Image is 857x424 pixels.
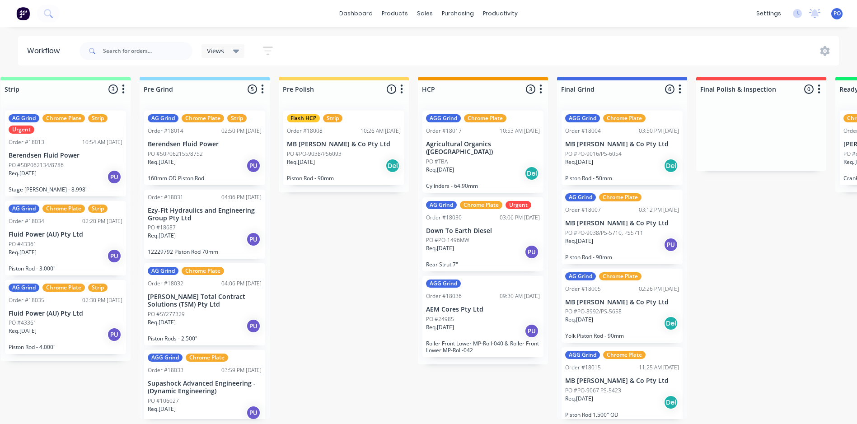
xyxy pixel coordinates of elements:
[639,285,679,293] div: 02:26 PM [DATE]
[603,351,646,359] div: Chrome Plate
[664,395,678,410] div: Del
[9,248,37,256] p: Req. [DATE]
[9,169,37,177] p: Req. [DATE]
[599,272,642,280] div: Chrome Plate
[565,175,679,182] p: Piston Rod - 50mm
[9,296,44,304] div: Order #18035
[426,140,540,156] p: Agricultural Organics ([GEOGRAPHIC_DATA])
[565,254,679,261] p: Piston Rod - 90mm
[565,308,622,316] p: PO #PO-8992/PS-5658
[42,284,85,292] div: Chrome Plate
[82,217,122,225] div: 02:20 PM [DATE]
[103,42,192,60] input: Search for orders...
[148,280,183,288] div: Order #18032
[426,306,540,313] p: AEM Cores Pty Ltd
[385,158,400,173] div: Del
[426,280,461,288] div: AGG Grind
[834,9,841,18] span: PO
[148,335,262,342] p: Piston Rods - 2.500"
[565,229,643,237] p: PO #PO-9038/PS-5710, PS5711
[148,267,178,275] div: AG Grind
[603,114,646,122] div: Chrome Plate
[426,323,454,331] p: Req. [DATE]
[9,217,44,225] div: Order #18034
[9,327,37,335] p: Req. [DATE]
[565,351,600,359] div: AGG Grind
[148,150,203,158] p: PO #50P062155/8752
[565,219,679,227] p: MB [PERSON_NAME] & Co Pty Ltd
[227,114,247,122] div: Strip
[426,166,454,174] p: Req. [DATE]
[426,261,540,268] p: Rear Strut 7"
[5,280,126,354] div: AG GrindChrome PlateStripOrder #1803502:30 PM [DATE]Fluid Power (AU) Pty LtdPO #43361Req.[DATE]PU...
[426,227,540,235] p: Down To Earth Diesel
[148,310,185,318] p: PO #SY277329
[148,114,178,122] div: AG Grind
[287,114,320,122] div: Flash HCP
[221,366,262,374] div: 03:59 PM [DATE]
[565,237,593,245] p: Req. [DATE]
[565,127,601,135] div: Order #18004
[148,140,262,148] p: Berendsen Fluid Power
[437,7,478,20] div: purchasing
[426,292,462,300] div: Order #18036
[565,206,601,214] div: Order #18007
[148,380,262,395] p: Supashock Advanced Engineering - (Dynamic Engineering)
[426,244,454,252] p: Req. [DATE]
[88,114,108,122] div: Strip
[500,292,540,300] div: 09:30 AM [DATE]
[335,7,377,20] a: dashboard
[221,127,262,135] div: 02:50 PM [DATE]
[525,324,539,338] div: PU
[148,293,262,308] p: [PERSON_NAME] Total Contract Solutions (TSM) Pty Ltd
[426,127,462,135] div: Order #18017
[287,127,323,135] div: Order #18008
[426,214,462,222] div: Order #18030
[9,265,122,272] p: Piston Rod - 3.000"
[565,395,593,403] p: Req. [DATE]
[9,161,64,169] p: PO #50P062134/8786
[599,193,642,201] div: Chrome Plate
[562,190,683,264] div: AG GrindChrome PlateOrder #1800703:12 PM [DATE]MB [PERSON_NAME] & Co Pty LtdPO #PO-9038/PS-5710, ...
[422,111,543,193] div: AGG GrindChrome PlateOrder #1801710:53 AM [DATE]Agricultural Organics ([GEOGRAPHIC_DATA])PO #TBAR...
[9,205,39,213] div: AG Grind
[148,354,183,362] div: AGG Grind
[460,201,502,209] div: Chrome Plate
[82,296,122,304] div: 02:30 PM [DATE]
[9,240,37,248] p: PO #43361
[148,158,176,166] p: Req. [DATE]
[88,205,108,213] div: Strip
[148,366,183,374] div: Order #18033
[426,201,457,209] div: AG Grind
[426,182,540,189] p: Cylinders - 64.90mm
[422,276,543,357] div: AGG GrindOrder #1803609:30 AM [DATE]AEM Cores Pty LtdPO #24985Req.[DATE]PURoller Front Lower MP-R...
[287,150,342,158] p: PO #PO-9038/PS6093
[148,175,262,182] p: 160mm OD Piston Rod
[246,405,261,420] div: PU
[9,186,122,193] p: Stage [PERSON_NAME] - 8.998"
[182,114,224,122] div: Chrome Plate
[506,201,531,209] div: Urgent
[9,152,122,159] p: Berendsen Fluid Power
[148,405,176,413] p: Req. [DATE]
[565,272,596,280] div: AG Grind
[377,7,412,20] div: products
[565,377,679,385] p: MB [PERSON_NAME] & Co Pty Ltd
[639,363,679,372] div: 11:25 AM [DATE]
[5,201,126,275] div: AG GrindChrome PlateStripOrder #1803402:20 PM [DATE]Fluid Power (AU) Pty LtdPO #43361Req.[DATE]PU...
[639,206,679,214] div: 03:12 PM [DATE]
[287,175,401,182] p: Piston Rod - 90mm
[525,245,539,259] div: PU
[107,327,122,342] div: PU
[144,263,265,345] div: AG GrindChrome PlateOrder #1803204:06 PM [DATE][PERSON_NAME] Total Contract Solutions (TSM) Pty L...
[565,411,679,418] p: Piston Rod 1.500" OD
[42,205,85,213] div: Chrome Plate
[9,310,122,317] p: Fluid Power (AU) Pty Ltd
[500,214,540,222] div: 03:06 PM [DATE]
[283,111,404,185] div: Flash HCPStripOrder #1800810:26 AM [DATE]MB [PERSON_NAME] & Co Pty LtdPO #PO-9038/PS6093Req.[DATE...
[323,114,342,122] div: Strip
[148,397,179,405] p: PO #106027
[9,344,122,350] p: Piston Rod - 4.000"
[664,158,678,173] div: Del
[562,347,683,422] div: AGG GrindChrome PlateOrder #1801511:25 AM [DATE]MB [PERSON_NAME] & Co Pty LtdPO #PO-9067 PS-5423R...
